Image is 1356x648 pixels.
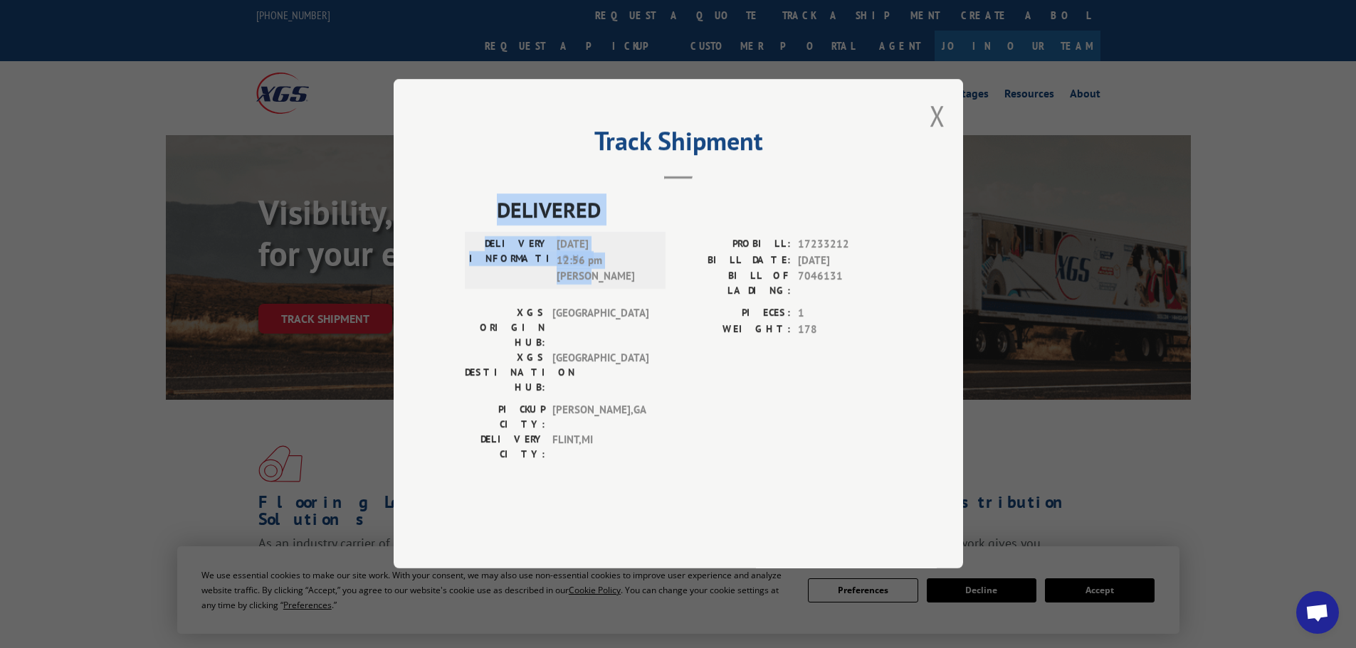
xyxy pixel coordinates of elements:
[798,269,892,299] span: 7046131
[465,131,892,158] h2: Track Shipment
[552,432,648,462] span: FLINT , MI
[678,306,791,322] label: PIECES:
[465,432,545,462] label: DELIVERY CITY:
[497,194,892,226] span: DELIVERED
[469,237,550,285] label: DELIVERY INFORMATION:
[552,306,648,351] span: [GEOGRAPHIC_DATA]
[678,253,791,269] label: BILL DATE:
[678,237,791,253] label: PROBILL:
[465,306,545,351] label: XGS ORIGIN HUB:
[465,351,545,395] label: XGS DESTINATION HUB:
[678,269,791,299] label: BILL OF LADING:
[798,306,892,322] span: 1
[930,97,945,134] button: Close modal
[552,403,648,432] span: [PERSON_NAME] , GA
[798,237,892,253] span: 17233212
[552,351,648,395] span: [GEOGRAPHIC_DATA]
[798,322,892,338] span: 178
[1296,591,1339,634] div: Open chat
[465,403,545,432] label: PICKUP CITY:
[678,322,791,338] label: WEIGHT:
[557,237,653,285] span: [DATE] 12:56 pm [PERSON_NAME]
[798,253,892,269] span: [DATE]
